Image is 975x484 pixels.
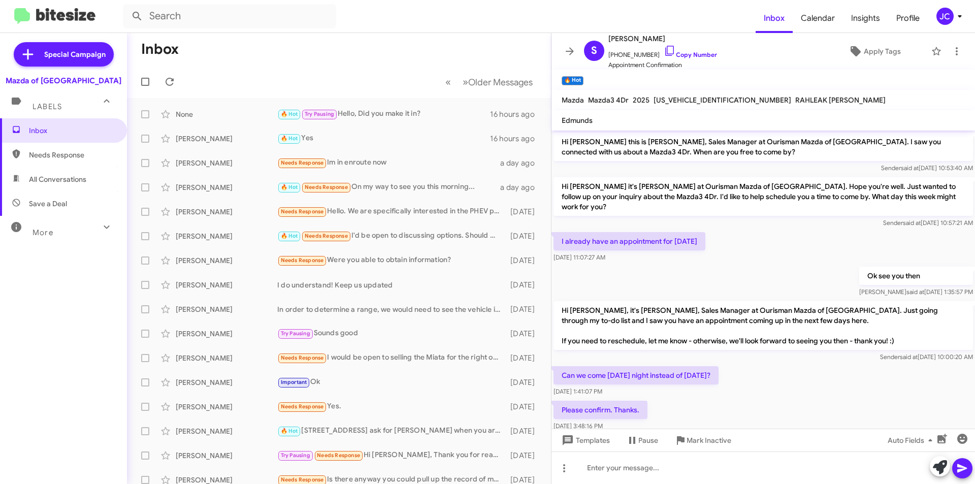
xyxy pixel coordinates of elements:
div: [DATE] [505,231,543,241]
a: Profile [888,4,928,33]
span: 🔥 Hot [281,111,298,117]
span: [DATE] 3:48:16 PM [554,422,603,430]
div: JC [936,8,954,25]
div: Were you able to obtain information? [277,254,505,266]
span: [DATE] 11:07:27 AM [554,253,605,261]
span: Try Pausing [305,111,334,117]
span: All Conversations [29,174,86,184]
span: Auto Fields [888,431,936,449]
div: [DATE] [505,304,543,314]
span: [DATE] 1:41:07 PM [554,388,602,395]
span: Needs Response [281,403,324,410]
a: Inbox [756,4,793,33]
div: [PERSON_NAME] [176,255,277,266]
div: [DATE] [505,377,543,388]
div: [PERSON_NAME] [176,182,277,192]
div: 16 hours ago [490,134,543,144]
span: Inbox [29,125,115,136]
span: « [445,76,451,88]
div: 16 hours ago [490,109,543,119]
p: Can we come [DATE] night instead of [DATE]? [554,366,719,384]
div: [DATE] [505,255,543,266]
span: Appointment Confirmation [608,60,717,70]
a: Special Campaign [14,42,114,67]
span: said at [906,288,924,296]
span: RAHLEAK [PERSON_NAME] [795,95,886,105]
div: [PERSON_NAME] [176,377,277,388]
div: [PERSON_NAME] [176,280,277,290]
div: Ok [277,376,505,388]
span: 🔥 Hot [281,184,298,190]
span: 🔥 Hot [281,135,298,142]
span: Needs Response [281,476,324,483]
button: Previous [439,72,457,92]
span: said at [900,353,918,361]
h1: Inbox [141,41,179,57]
div: [PERSON_NAME] [176,207,277,217]
div: I'd be open to discussing options. Should we arrange a time for me to come in? [277,230,505,242]
div: [DATE] [505,426,543,436]
input: Search [123,4,336,28]
div: I would be open to selling the Miata for the right offer. [277,352,505,364]
span: 🔥 Hot [281,428,298,434]
span: Needs Response [317,452,360,459]
span: Needs Response [281,208,324,215]
p: Please confirm. Thanks. [554,401,647,419]
a: Calendar [793,4,843,33]
button: Mark Inactive [666,431,739,449]
div: [STREET_ADDRESS] ask for [PERSON_NAME] when you arrive [277,425,505,437]
div: [PERSON_NAME] [176,329,277,339]
div: [PERSON_NAME] [176,426,277,436]
span: Older Messages [468,77,533,88]
span: Mazda3 4Dr [588,95,629,105]
span: said at [903,219,921,227]
p: Hi [PERSON_NAME] this is [PERSON_NAME], Sales Manager at Ourisman Mazda of [GEOGRAPHIC_DATA]. I s... [554,133,973,161]
span: More [32,228,53,237]
div: [PERSON_NAME] [176,353,277,363]
div: [DATE] [505,353,543,363]
button: Apply Tags [822,42,926,60]
span: Needs Response [281,159,324,166]
div: Yes [277,133,490,144]
div: [PERSON_NAME] [176,134,277,144]
span: Try Pausing [281,330,310,337]
p: Ok see you then [859,267,973,285]
p: I already have an appointment for [DATE] [554,232,705,250]
div: Im in enroute now [277,157,500,169]
nav: Page navigation example [440,72,539,92]
p: Hi [PERSON_NAME] it's [PERSON_NAME] at Ourisman Mazda of [GEOGRAPHIC_DATA]. Hope you're well. Jus... [554,177,973,216]
span: [PERSON_NAME] [DATE] 1:35:57 PM [859,288,973,296]
div: [PERSON_NAME] [176,231,277,241]
span: [US_VEHICLE_IDENTIFICATION_NUMBER] [654,95,791,105]
button: Templates [551,431,618,449]
span: Mark Inactive [687,431,731,449]
div: [PERSON_NAME] [176,158,277,168]
a: Copy Number [664,51,717,58]
span: Needs Response [281,354,324,361]
div: Yes. [277,401,505,412]
span: 2025 [633,95,649,105]
span: Try Pausing [281,452,310,459]
a: Insights [843,4,888,33]
span: Edmunds [562,116,593,125]
span: said at [901,164,919,172]
div: a day ago [500,182,543,192]
div: In order to determine a range, we would need to see the vehicle in person. When are you able to b... [277,304,505,314]
div: [PERSON_NAME] [176,450,277,461]
span: Needs Response [29,150,115,160]
span: » [463,76,468,88]
div: I do understand! Keep us updated [277,280,505,290]
span: Labels [32,102,62,111]
span: Sender [DATE] 10:57:21 AM [883,219,973,227]
span: Needs Response [305,184,348,190]
div: None [176,109,277,119]
div: [DATE] [505,280,543,290]
div: Hello, Did you make it in? [277,108,490,120]
span: [PHONE_NUMBER] [608,45,717,60]
button: Pause [618,431,666,449]
span: Save a Deal [29,199,67,209]
div: Mazda of [GEOGRAPHIC_DATA] [6,76,121,86]
div: [DATE] [505,329,543,339]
